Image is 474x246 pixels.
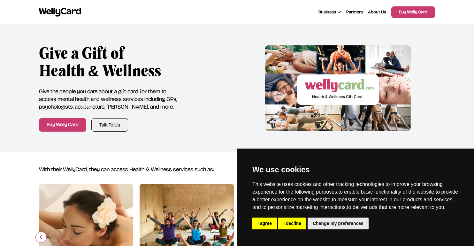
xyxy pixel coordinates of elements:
button: I agree [252,218,277,229]
p: We use cookies [252,164,459,175]
span: to enable basic functionality of the website [339,189,434,195]
a: Buy Welly Card [391,6,435,18]
button: Change my preferences [308,218,369,229]
span: to provide a better experience on the website [252,189,458,202]
span: This website uses cookies and other tracking technologies to improve your browsing experience for... [252,181,458,210]
img: wellycard wellness gift card - buy a gift of health and wellness for you and your loved ones with... [265,45,411,131]
h3: Give a Gift of Health & Wellness [39,45,233,80]
span: , [434,189,435,195]
div: Business [318,9,341,16]
a: About Us [368,9,386,15]
a: Buy Welly Card [39,118,86,132]
span: to deliver ads that are more relevant to you [347,204,444,210]
button: I decline [278,218,306,229]
span: to measure your interest in our products and services and to personalize marketing interactions [252,197,452,210]
a: Partners [346,9,363,15]
img: wellycard.svg [39,8,81,16]
span: , [331,197,332,202]
p: Give the people you care about a gift card for them to access mental health and wellness services... [39,88,233,111]
span: , [346,204,347,210]
a: Talk To Us [91,118,128,132]
h5: With their WellyCard; they can access Health & Wellness services such as: [39,165,435,174]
